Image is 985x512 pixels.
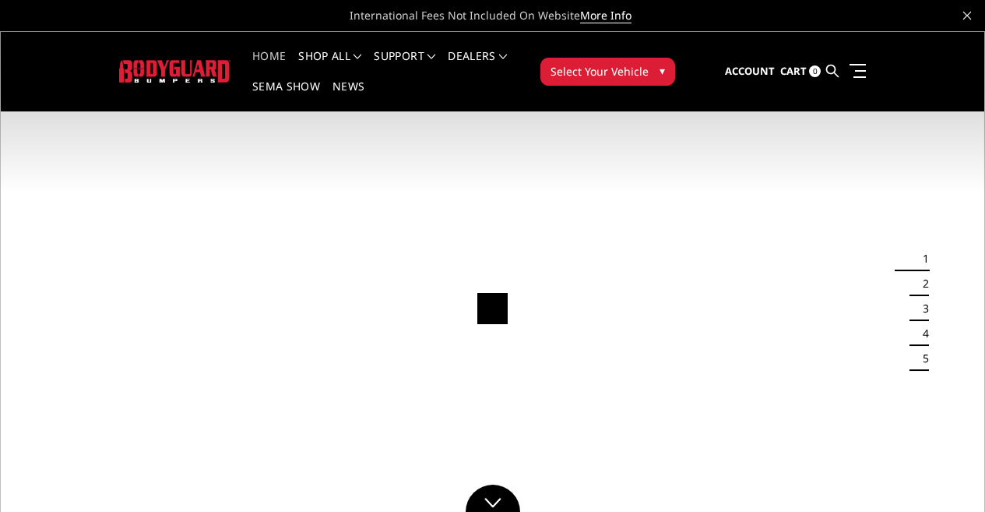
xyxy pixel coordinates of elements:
span: ▾ [660,62,665,79]
img: BODYGUARD BUMPERS [119,60,230,82]
a: Support [374,51,435,81]
button: 2 of 5 [913,271,929,296]
span: Account [725,64,775,78]
a: News [332,81,364,111]
button: 5 of 5 [913,346,929,371]
button: 4 of 5 [913,321,929,346]
a: SEMA Show [252,81,320,111]
span: Cart [780,64,807,78]
a: Dealers [448,51,507,81]
a: More Info [580,8,631,23]
a: Account [725,51,775,93]
button: Select Your Vehicle [540,58,675,86]
a: shop all [298,51,361,81]
span: 0 [809,65,821,77]
span: Select Your Vehicle [551,63,649,79]
a: Home [252,51,286,81]
button: 3 of 5 [913,296,929,321]
button: 1 of 5 [913,246,929,271]
a: Cart 0 [780,51,821,93]
a: Click to Down [466,485,520,512]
